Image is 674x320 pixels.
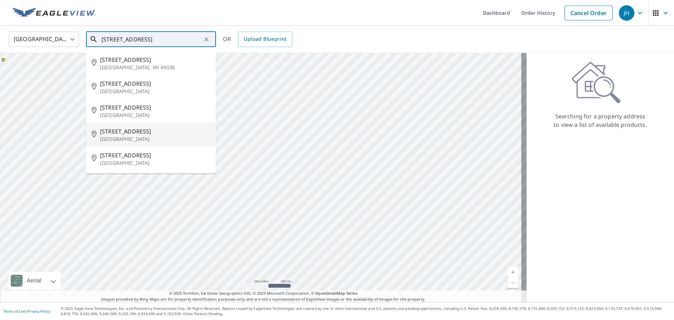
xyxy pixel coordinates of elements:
span: Upload Blueprint [244,35,286,44]
p: [GEOGRAPHIC_DATA] [100,112,210,119]
p: © 2025 Eagle View Technologies, Inc. and Pictometry International Corp. All Rights Reserved. Repo... [61,306,670,316]
img: EV Logo [13,8,95,18]
div: Aerial [8,272,61,289]
a: Terms of Use [4,309,25,314]
a: Privacy Policy [27,309,50,314]
span: [STREET_ADDRESS] [100,79,210,88]
p: [GEOGRAPHIC_DATA] [100,136,210,143]
button: Clear [201,34,211,44]
span: [STREET_ADDRESS] [100,127,210,136]
span: [STREET_ADDRESS] [100,151,210,159]
div: Aerial [25,272,44,289]
p: [GEOGRAPHIC_DATA], MI 49036 [100,64,210,71]
p: [GEOGRAPHIC_DATA] [100,159,210,166]
a: Upload Blueprint [238,32,292,47]
a: Current Level 5, Zoom In [508,267,518,277]
a: Cancel Order [564,6,613,20]
div: OR [223,32,292,47]
span: © 2025 TomTom, Earthstar Geographics SIO, © 2025 Microsoft Corporation, © [169,290,358,296]
input: Search by address or latitude-longitude [101,30,201,49]
div: [GEOGRAPHIC_DATA] [9,30,79,49]
div: JH [619,5,634,21]
span: [STREET_ADDRESS] [100,55,210,64]
a: Current Level 5, Zoom Out [508,277,518,288]
a: Terms [346,290,358,296]
p: Searching for a property address to view a list of available products. [553,112,647,129]
p: | [4,309,50,313]
span: [STREET_ADDRESS] [100,103,210,112]
p: [GEOGRAPHIC_DATA] [100,88,210,95]
a: OpenStreetMap [315,290,345,296]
